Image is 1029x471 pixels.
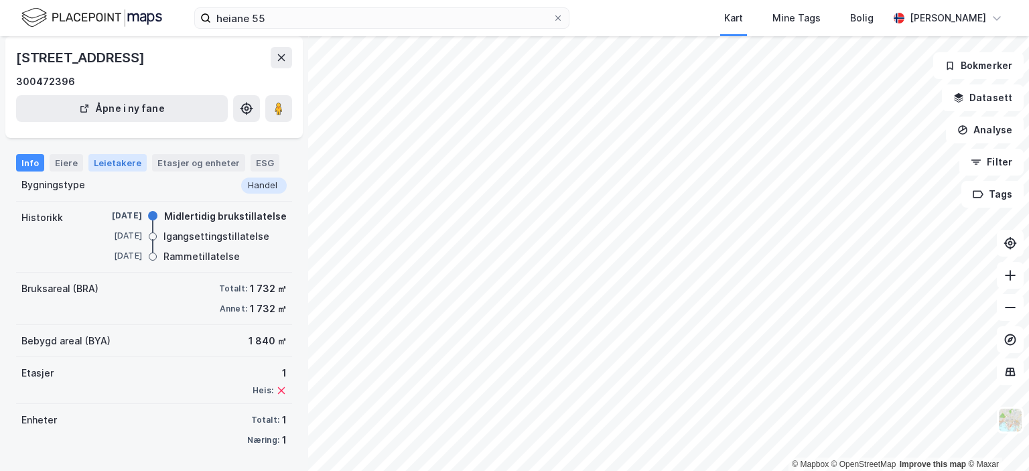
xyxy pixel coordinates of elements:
div: Etasjer [21,365,54,381]
div: Bygningstype [21,177,85,193]
div: Mine Tags [772,10,821,26]
div: Bruksareal (BRA) [21,281,98,297]
div: 1 732 ㎡ [250,301,287,317]
a: Improve this map [900,460,966,469]
input: Søk på adresse, matrikkel, gårdeiere, leietakere eller personer [211,8,553,28]
button: Åpne i ny fane [16,95,228,122]
div: 1 732 ㎡ [250,281,287,297]
img: logo.f888ab2527a4732fd821a326f86c7f29.svg [21,6,162,29]
a: OpenStreetMap [831,460,896,469]
div: 300472396 [16,74,75,90]
div: Eiere [50,154,83,172]
div: ESG [251,154,279,172]
div: Leietakere [88,154,147,172]
a: Mapbox [792,460,829,469]
div: Annet: [220,304,247,314]
div: Totalt: [251,415,279,425]
div: [PERSON_NAME] [910,10,986,26]
div: Kart [724,10,743,26]
div: Næring: [247,435,279,446]
button: Filter [959,149,1024,176]
div: Enheter [21,412,57,428]
div: Bebygd areal (BYA) [21,333,111,349]
div: [DATE] [88,210,142,222]
div: [DATE] [88,230,142,242]
div: 1 [253,365,287,381]
div: Heis: [253,385,273,396]
div: Etasjer og enheter [157,157,240,169]
div: [DATE] [88,250,142,262]
div: Info [16,154,44,172]
button: Analyse [946,117,1024,143]
div: Historikk [21,210,63,226]
div: 1 [282,412,287,428]
div: [STREET_ADDRESS] [16,47,147,68]
button: Bokmerker [933,52,1024,79]
button: Datasett [942,84,1024,111]
div: Midlertidig brukstillatelse [164,208,287,224]
div: 1 [282,432,287,448]
div: Totalt: [219,283,247,294]
div: Rammetillatelse [163,249,240,265]
div: Igangsettingstillatelse [163,228,269,245]
div: Bolig [850,10,874,26]
div: 1 840 ㎡ [249,333,287,349]
button: Tags [961,181,1024,208]
iframe: Chat Widget [962,407,1029,471]
div: Kontrollprogram for chat [962,407,1029,471]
